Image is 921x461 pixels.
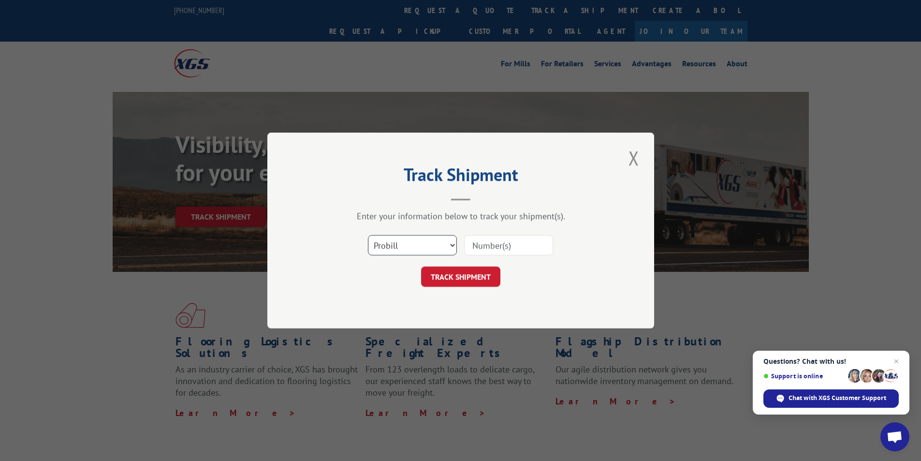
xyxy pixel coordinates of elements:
button: TRACK SHIPMENT [421,267,500,287]
span: Chat with XGS Customer Support [763,389,899,408]
h2: Track Shipment [316,168,606,186]
div: Enter your information below to track your shipment(s). [316,210,606,222]
a: Open chat [880,422,909,451]
input: Number(s) [464,235,553,255]
button: Close modal [626,145,642,171]
span: Questions? Chat with us! [763,357,899,365]
span: Chat with XGS Customer Support [789,394,886,402]
span: Support is online [763,372,845,380]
